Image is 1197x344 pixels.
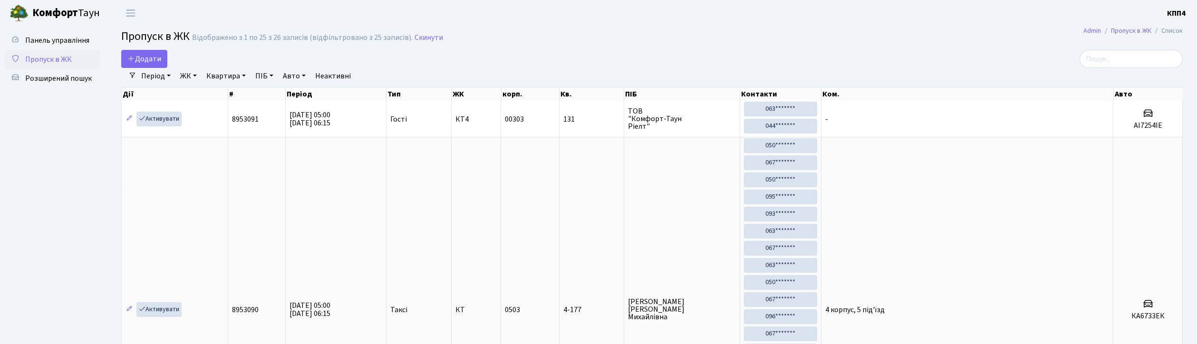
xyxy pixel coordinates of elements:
h5: КА6733ЕК [1117,312,1178,321]
th: Кв. [560,87,624,101]
span: Додати [127,54,161,64]
th: # [228,87,286,101]
span: КТ [455,306,497,314]
th: Період [286,87,386,101]
span: - [825,114,828,124]
a: Admin [1083,26,1101,36]
th: Контакти [740,87,821,101]
span: Пропуск в ЖК [25,54,72,65]
th: Ком. [821,87,1114,101]
span: ТОВ "Комфорт-Таун Ріелт" [628,107,736,130]
a: Розширений пошук [5,69,100,88]
a: Активувати [136,112,182,126]
a: Квартира [203,68,250,84]
a: Активувати [136,302,182,317]
a: Пропуск в ЖК [1111,26,1151,36]
span: 8953090 [232,305,259,315]
span: 00303 [505,114,524,124]
nav: breadcrumb [1069,21,1197,41]
b: Комфорт [32,5,78,20]
a: Скинути [415,33,443,42]
button: Переключити навігацію [119,5,143,21]
input: Пошук... [1080,50,1183,68]
span: 0503 [505,305,520,315]
a: Додати [121,50,167,68]
h5: АI7254IE [1117,121,1178,130]
a: Період [137,68,174,84]
th: Авто [1114,87,1183,101]
span: 131 [563,115,620,123]
span: Панель управління [25,35,89,46]
span: Пропуск в ЖК [121,28,190,45]
a: Панель управління [5,31,100,50]
th: ЖК [452,87,502,101]
th: ПІБ [624,87,740,101]
th: Тип [386,87,452,101]
span: 8953091 [232,114,259,124]
li: Список [1151,26,1183,36]
span: Таун [32,5,100,21]
a: ПІБ [251,68,277,84]
span: Таксі [390,306,407,314]
div: Відображено з 1 по 25 з 26 записів (відфільтровано з 25 записів). [192,33,413,42]
span: 4-177 [563,306,620,314]
span: [PERSON_NAME] [PERSON_NAME] Михайлівна [628,298,736,321]
th: корп. [502,87,560,101]
span: КТ4 [455,115,497,123]
span: Розширений пошук [25,73,92,84]
a: Авто [279,68,309,84]
span: [DATE] 05:00 [DATE] 06:15 [290,300,330,319]
a: Неактивні [311,68,355,84]
span: [DATE] 05:00 [DATE] 06:15 [290,110,330,128]
th: Дії [122,87,228,101]
img: logo.png [10,4,29,23]
span: 4 корпус, 5 під'їзд [825,305,885,315]
a: ЖК [176,68,201,84]
a: КПП4 [1167,8,1186,19]
span: Гості [390,115,407,123]
a: Пропуск в ЖК [5,50,100,69]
